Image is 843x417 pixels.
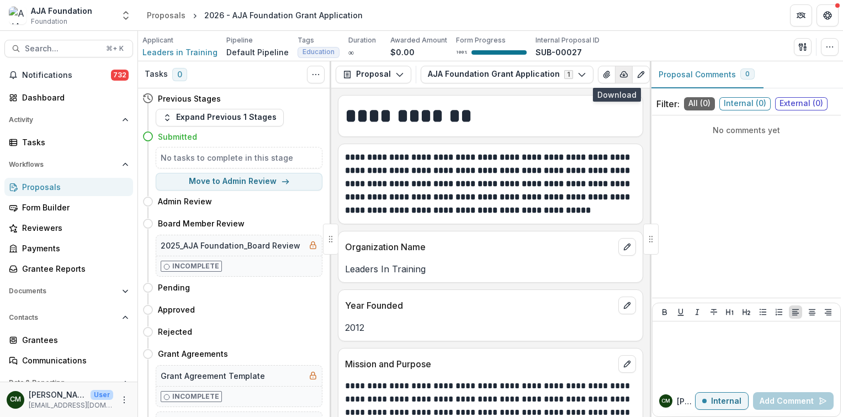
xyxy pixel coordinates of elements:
[118,393,131,407] button: More
[390,35,447,45] p: Awarded Amount
[695,392,749,410] button: Internal
[142,35,173,45] p: Applicant
[31,5,92,17] div: AJA Foundation
[789,305,802,319] button: Align Left
[598,66,616,83] button: View Attached Files
[161,152,317,163] h5: No tasks to complete in this stage
[740,305,753,319] button: Heading 2
[22,202,124,213] div: Form Builder
[821,305,835,319] button: Align Right
[226,35,253,45] p: Pipeline
[298,35,314,45] p: Tags
[158,282,190,293] h4: Pending
[4,331,133,349] a: Grantees
[656,97,680,110] p: Filter:
[158,196,212,207] h4: Admin Review
[10,396,21,403] div: Colleen McKenna
[618,297,636,314] button: edit
[204,9,363,21] div: 2026 - AJA Foundation Grant Application
[118,4,134,27] button: Open entity switcher
[707,305,720,319] button: Strike
[711,397,741,406] p: Internal
[22,181,124,193] div: Proposals
[22,355,124,366] div: Communications
[9,287,118,295] span: Documents
[4,178,133,196] a: Proposals
[158,326,192,337] h4: Rejected
[9,161,118,168] span: Workflows
[817,4,839,27] button: Get Help
[111,70,129,81] span: 732
[4,282,133,300] button: Open Documents
[158,348,228,360] h4: Grant Agreements
[172,68,187,81] span: 0
[650,61,764,88] button: Proposal Comments
[25,44,99,54] span: Search...
[22,92,124,103] div: Dashboard
[345,262,636,276] p: Leaders In Training
[29,389,86,400] p: [PERSON_NAME]
[336,66,411,83] button: Proposal
[618,355,636,373] button: edit
[9,379,118,387] span: Data & Reporting
[22,136,124,148] div: Tasks
[4,133,133,151] a: Tasks
[536,46,582,58] p: SUB-00027
[345,357,614,371] p: Mission and Purpose
[22,222,124,234] div: Reviewers
[390,46,415,58] p: $0.00
[172,261,219,271] p: Incomplete
[142,46,218,58] a: Leaders in Training
[4,156,133,173] button: Open Workflows
[161,240,300,251] h5: 2025_AJA Foundation_Board Review
[456,49,467,56] p: 100 %
[307,66,325,83] button: Toggle View Cancelled Tasks
[156,109,284,126] button: Expand Previous 1 Stages
[22,242,124,254] div: Payments
[745,70,750,78] span: 0
[4,66,133,84] button: Notifications732
[536,35,600,45] p: Internal Proposal ID
[22,263,124,275] div: Grantee Reports
[158,218,245,229] h4: Board Member Review
[303,48,335,56] span: Education
[618,238,636,256] button: edit
[691,305,704,319] button: Italicize
[4,88,133,107] a: Dashboard
[142,7,367,23] nav: breadcrumb
[658,305,671,319] button: Bold
[145,70,168,79] h3: Tasks
[723,305,736,319] button: Heading 1
[158,131,197,142] h4: Submitted
[161,370,265,382] h5: Grant Agreement Template
[147,9,185,21] div: Proposals
[29,400,113,410] p: [EMAIL_ADDRESS][DOMAIN_NAME]
[719,97,771,110] span: Internal ( 0 )
[158,93,221,104] h4: Previous Stages
[4,260,133,278] a: Grantee Reports
[632,66,650,83] button: Edit as form
[421,66,593,83] button: AJA Foundation Grant Application1
[661,398,670,404] div: Colleen McKenna
[142,7,190,23] a: Proposals
[172,392,219,402] p: Incomplete
[345,321,636,334] p: 2012
[345,299,614,312] p: Year Founded
[158,304,195,315] h4: Approved
[4,198,133,217] a: Form Builder
[4,239,133,257] a: Payments
[4,351,133,370] a: Communications
[104,43,126,55] div: ⌘ + K
[348,35,376,45] p: Duration
[9,7,26,24] img: AJA Foundation
[674,305,687,319] button: Underline
[790,4,812,27] button: Partners
[91,390,113,400] p: User
[772,305,786,319] button: Ordered List
[775,97,828,110] span: External ( 0 )
[22,334,124,346] div: Grantees
[226,46,289,58] p: Default Pipeline
[4,309,133,326] button: Open Contacts
[9,314,118,321] span: Contacts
